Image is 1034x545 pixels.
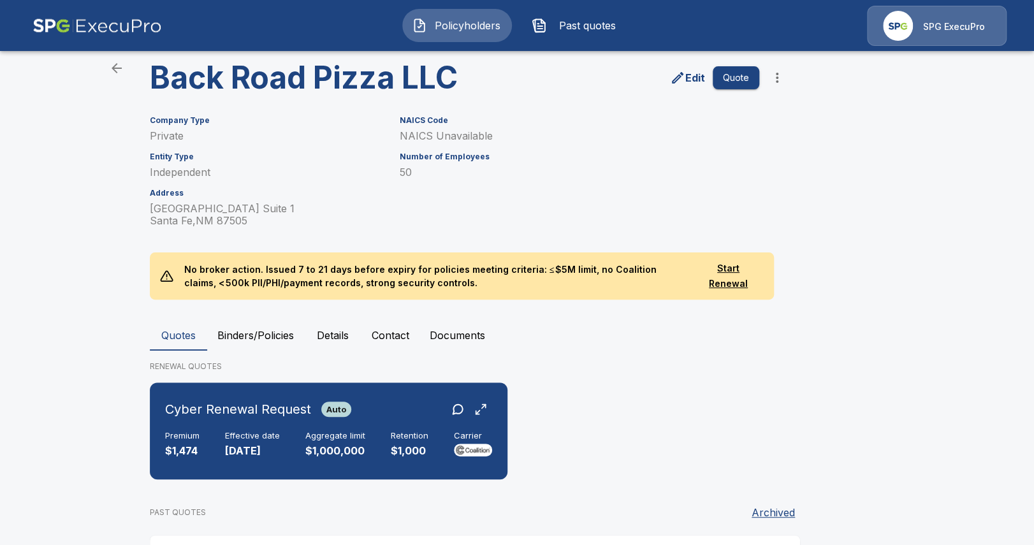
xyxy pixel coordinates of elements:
div: policyholder tabs [150,320,884,351]
button: Details [304,320,361,351]
p: RENEWAL QUOTES [150,361,884,372]
h6: Address [150,189,384,198]
a: back [104,55,129,81]
h6: Company Type [150,116,384,125]
h6: Aggregate limit [305,431,365,441]
button: Contact [361,320,419,351]
button: Quotes [150,320,207,351]
span: Auto [321,404,351,414]
p: Independent [150,166,384,178]
p: PAST QUOTES [150,507,206,518]
p: NAICS Unavailable [400,130,759,142]
img: Agency Icon [883,11,913,41]
button: Quote [713,66,759,90]
a: Agency IconSPG ExecuPro [867,6,1007,46]
h6: Effective date [225,431,280,441]
button: Start Renewal [693,257,764,296]
p: No broker action. Issued 7 to 21 days before expiry for policies meeting criteria: ≤ $5M limit, n... [173,252,692,300]
span: Past quotes [552,18,622,33]
p: $1,474 [165,444,200,458]
h6: Number of Employees [400,152,759,161]
h6: Cyber Renewal Request [165,399,311,419]
p: Edit [685,70,705,85]
h6: Premium [165,431,200,441]
button: Past quotes IconPast quotes [522,9,632,42]
h6: NAICS Code [400,116,759,125]
p: Private [150,130,384,142]
h6: Entity Type [150,152,384,161]
a: edit [667,68,708,88]
p: $1,000,000 [305,444,365,458]
button: Binders/Policies [207,320,304,351]
button: more [764,65,790,91]
h6: Carrier [454,431,492,441]
p: $1,000 [391,444,428,458]
img: Policyholders Icon [412,18,427,33]
button: Documents [419,320,495,351]
button: Archived [746,500,800,525]
span: Policyholders [432,18,502,33]
img: Past quotes Icon [532,18,547,33]
h3: Back Road Pizza LLC [150,60,465,96]
h6: Retention [391,431,428,441]
p: 50 [400,166,759,178]
p: [DATE] [225,444,280,458]
p: SPG ExecuPro [923,20,985,33]
img: AA Logo [33,6,162,46]
p: [GEOGRAPHIC_DATA] Suite 1 Santa Fe , NM 87505 [150,203,384,227]
img: Carrier [454,444,492,456]
button: Policyholders IconPolicyholders [402,9,512,42]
